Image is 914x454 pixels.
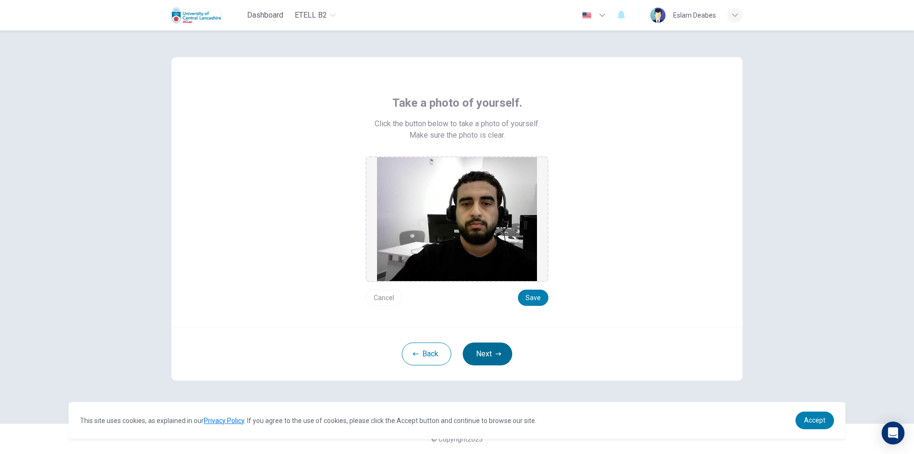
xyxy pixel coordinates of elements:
img: Uclan logo [171,6,221,25]
button: Save [518,290,548,306]
div: Open Intercom Messenger [882,422,904,444]
a: Uclan logo [171,6,243,25]
span: Dashboard [247,10,283,21]
img: preview screemshot [377,157,537,281]
button: Cancel [366,290,402,306]
span: Make sure the photo is clear. [409,130,505,141]
span: Click the button below to take a photo of yourself. [375,118,540,130]
a: dismiss cookie message [795,412,834,429]
span: Take a photo of yourself. [392,95,522,111]
button: Back [402,343,451,365]
div: Eslam Deabes [673,10,716,21]
button: Dashboard [243,7,287,24]
span: © Copyright 2025 [431,435,483,443]
img: en [581,12,593,19]
button: Next [463,343,512,365]
div: cookieconsent [69,402,845,439]
span: Accept [804,416,825,424]
span: eTELL B2 [295,10,327,21]
a: Privacy Policy [204,417,244,424]
button: eTELL B2 [291,7,339,24]
img: Profile picture [650,8,666,23]
span: This site uses cookies, as explained in our . If you agree to the use of cookies, please click th... [80,417,536,424]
